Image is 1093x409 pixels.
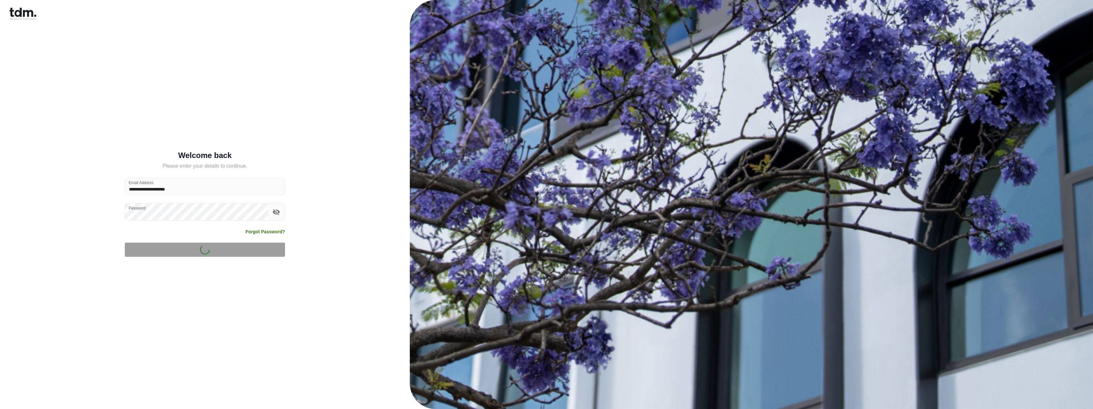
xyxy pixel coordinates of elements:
h5: Please enter your details to continue. [125,162,285,170]
label: Email Address [129,180,153,185]
h5: Welcome back [125,152,285,159]
button: toggle password visibility [271,207,282,218]
label: Password [129,205,146,211]
a: Forgot Password? [245,228,285,235]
